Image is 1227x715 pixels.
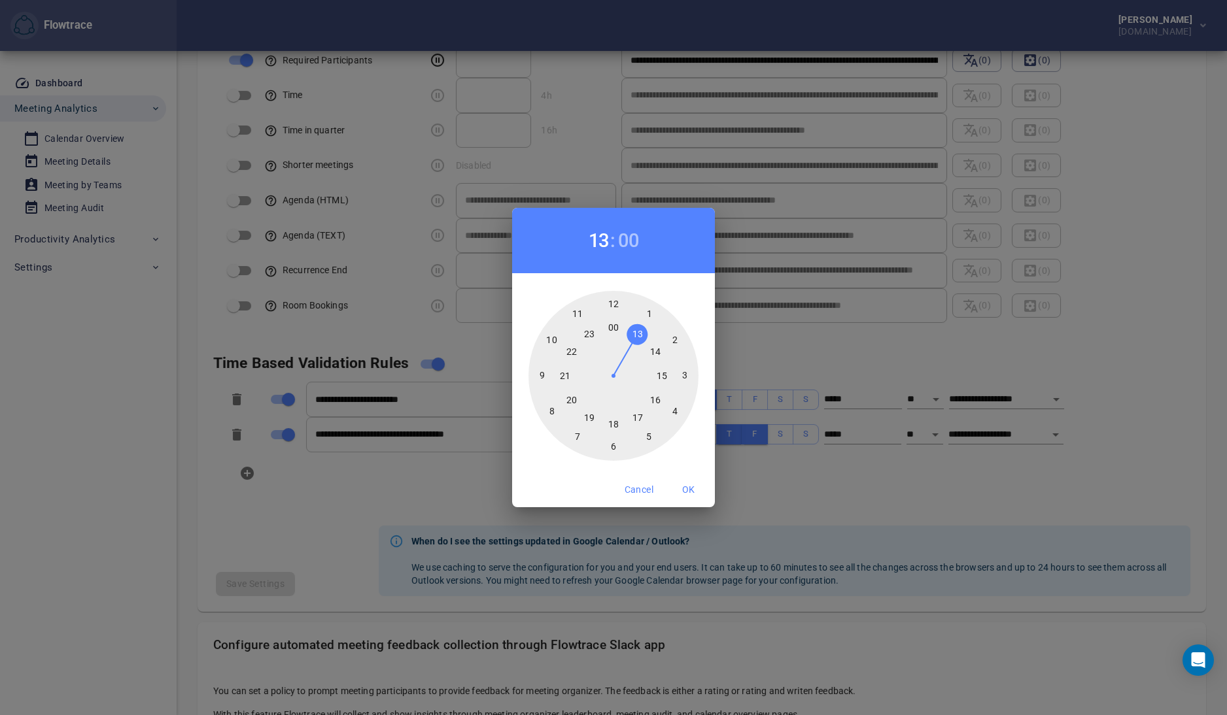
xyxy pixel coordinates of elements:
button: Cancel [615,478,663,502]
button: OK [668,478,710,502]
button: 00 [618,230,639,251]
div: Open Intercom Messenger [1183,644,1214,676]
h2: : [610,230,615,251]
span: Cancel [625,482,653,498]
span: OK [677,482,700,498]
button: 13 [589,230,610,251]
